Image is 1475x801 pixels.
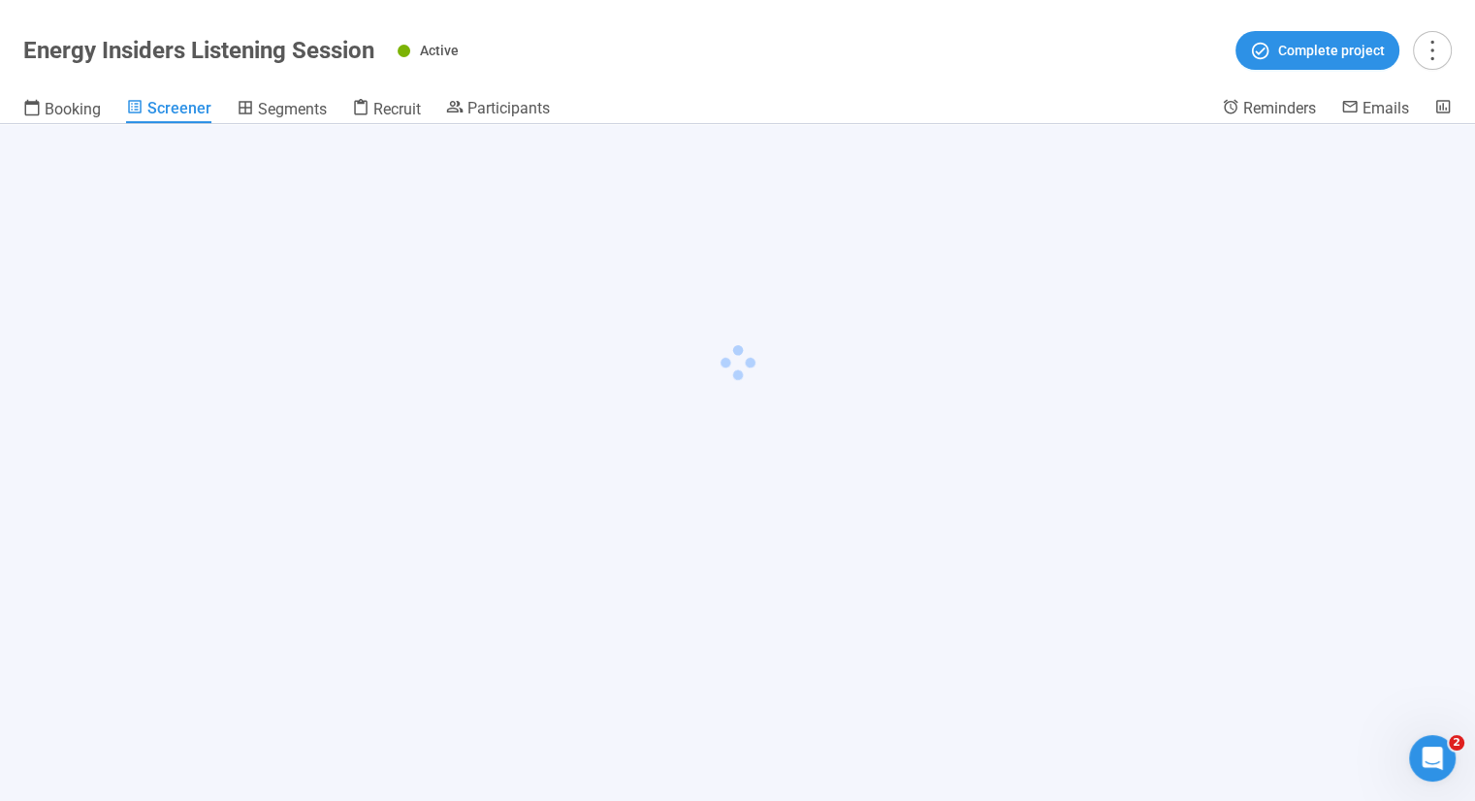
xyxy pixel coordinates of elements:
span: Emails [1363,99,1409,117]
span: 2 [1449,735,1464,751]
span: Complete project [1278,40,1385,61]
iframe: Intercom live chat [1409,735,1456,782]
h1: Energy Insiders Listening Session [23,37,374,64]
a: Reminders [1222,98,1316,121]
span: more [1419,37,1445,63]
span: Booking [45,100,101,118]
a: Booking [23,98,101,123]
button: more [1413,31,1452,70]
span: Reminders [1243,99,1316,117]
button: Complete project [1235,31,1399,70]
span: Participants [467,99,550,117]
span: Active [420,43,459,58]
a: Recruit [352,98,421,123]
span: Segments [258,100,327,118]
a: Emails [1341,98,1409,121]
a: Segments [237,98,327,123]
a: Screener [126,98,211,123]
span: Screener [147,99,211,117]
span: Recruit [373,100,421,118]
a: Participants [446,98,550,121]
